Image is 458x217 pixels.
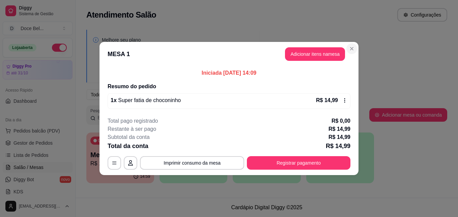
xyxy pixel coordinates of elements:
[346,43,357,54] button: Close
[332,117,350,125] p: R$ 0,00
[108,125,156,133] p: Restante à ser pago
[108,69,350,77] p: Iniciada [DATE] 14:09
[326,141,350,151] p: R$ 14,99
[99,42,359,66] header: MESA 1
[247,156,350,170] button: Registrar pagamento
[328,133,350,141] p: R$ 14,99
[108,117,158,125] p: Total pago registrado
[285,47,345,61] button: Adicionar itens namesa
[316,96,338,104] p: R$ 14,99
[117,97,181,103] span: Super fatia de choconinho
[108,133,150,141] p: Subtotal da conta
[328,125,350,133] p: R$ 14,99
[111,96,181,104] p: 1 x
[140,156,244,170] button: Imprimir consumo da mesa
[108,141,148,151] p: Total da conta
[108,82,350,91] h2: Resumo do pedido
